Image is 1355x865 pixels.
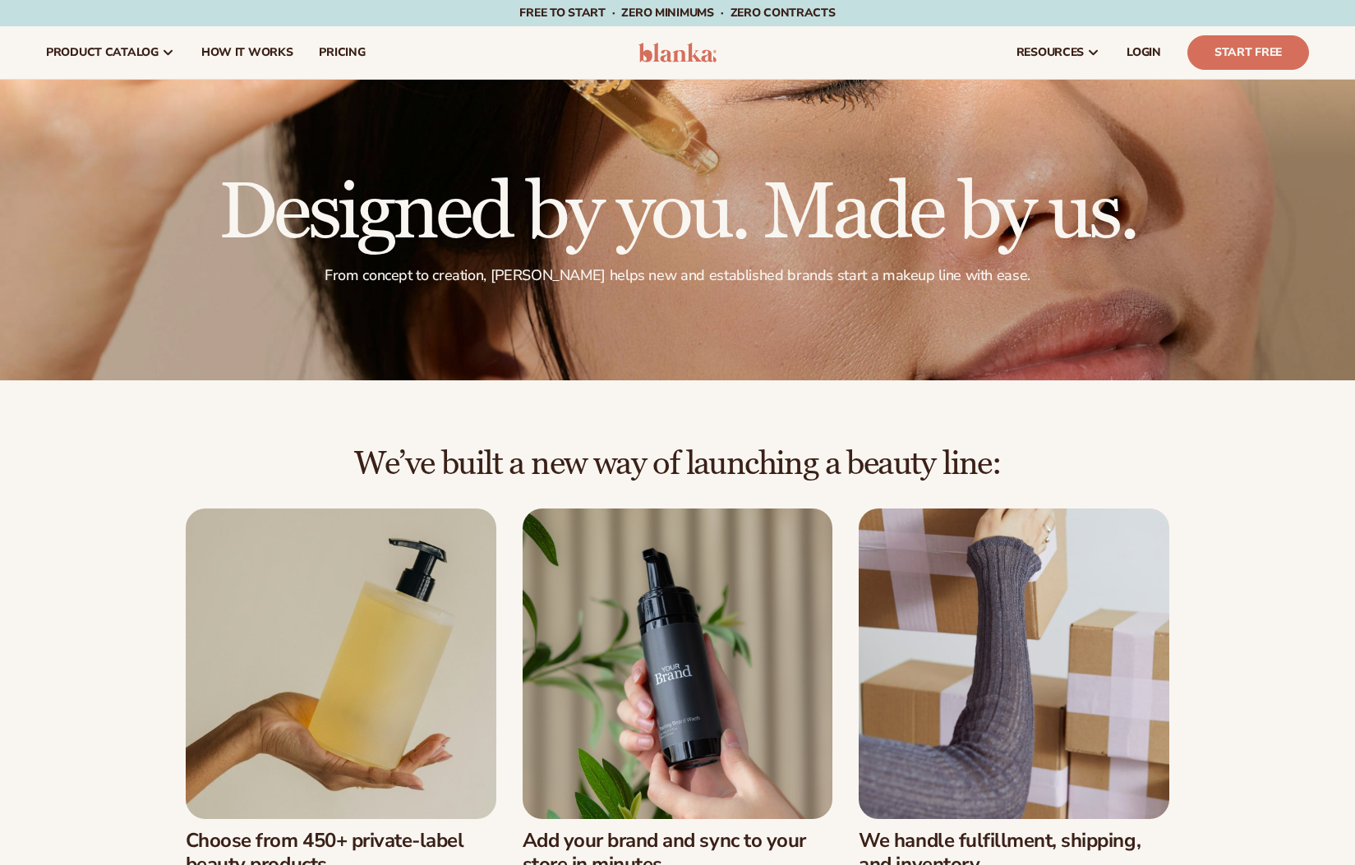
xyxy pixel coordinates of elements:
[46,46,159,59] span: product catalog
[201,46,293,59] span: How It Works
[186,508,496,819] img: Female hand holding soap bottle.
[1016,46,1084,59] span: resources
[1127,46,1161,59] span: LOGIN
[188,26,306,79] a: How It Works
[638,43,717,62] img: logo
[1113,26,1174,79] a: LOGIN
[33,26,188,79] a: product catalog
[219,174,1136,253] h1: Designed by you. Made by us.
[46,446,1309,482] h2: We’ve built a new way of launching a beauty line:
[523,508,833,819] img: Male hand holding beard wash.
[1187,35,1309,70] a: Start Free
[519,5,835,21] span: Free to start · ZERO minimums · ZERO contracts
[319,46,365,59] span: pricing
[859,508,1169,819] img: Female moving shipping boxes.
[219,266,1136,285] p: From concept to creation, [PERSON_NAME] helps new and established brands start a makeup line with...
[1003,26,1113,79] a: resources
[306,26,378,79] a: pricing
